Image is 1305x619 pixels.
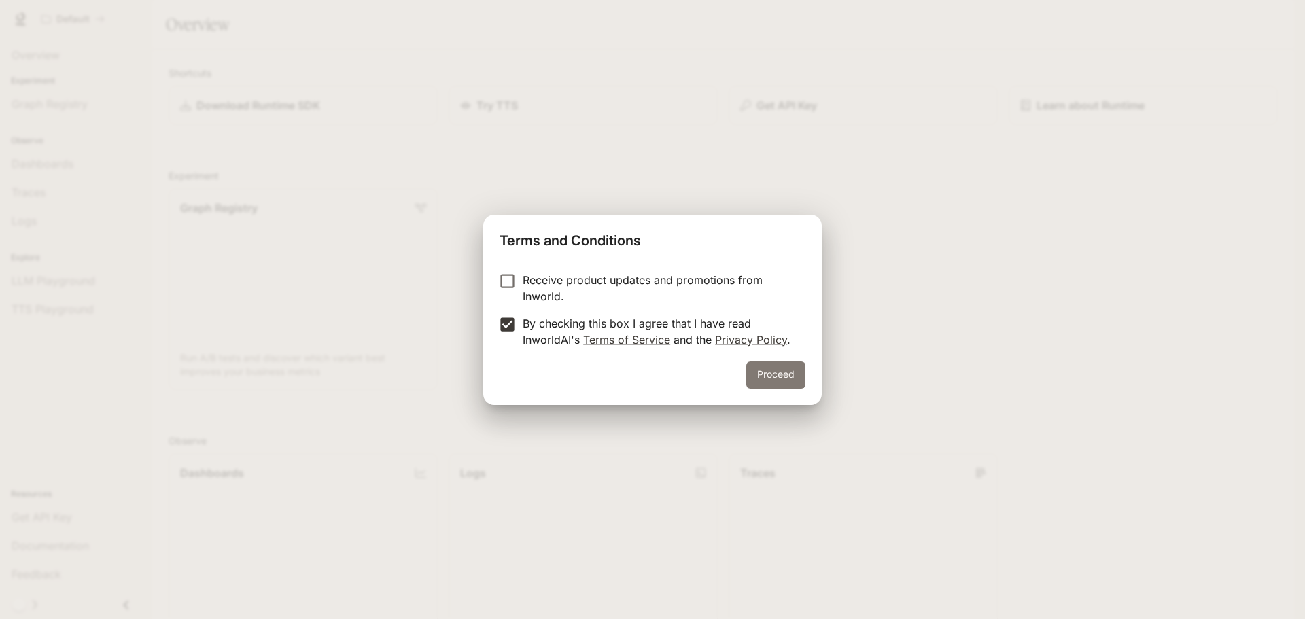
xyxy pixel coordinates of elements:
a: Terms of Service [583,333,670,347]
h2: Terms and Conditions [483,215,822,261]
button: Proceed [746,361,805,389]
p: Receive product updates and promotions from Inworld. [523,272,795,304]
p: By checking this box I agree that I have read InworldAI's and the . [523,315,795,348]
a: Privacy Policy [715,333,787,347]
